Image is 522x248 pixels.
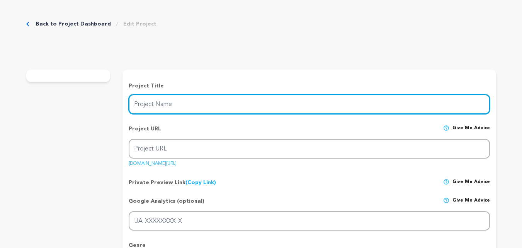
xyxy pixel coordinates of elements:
[452,197,490,211] span: Give me advice
[129,94,490,114] input: Project Name
[129,197,204,211] p: Google Analytics (optional)
[123,20,156,28] a: Edit Project
[185,180,216,185] a: (Copy Link)
[443,179,449,185] img: help-circle.svg
[452,125,490,139] span: Give me advice
[129,211,490,231] input: UA-XXXXXXXX-X
[129,125,161,139] p: Project URL
[129,158,177,166] a: [DOMAIN_NAME][URL]
[443,197,449,204] img: help-circle.svg
[452,179,490,186] span: Give me advice
[129,179,216,186] p: Private Preview Link
[443,125,449,131] img: help-circle.svg
[129,82,490,90] p: Project Title
[36,20,111,28] a: Back to Project Dashboard
[26,20,156,28] div: Breadcrumb
[129,139,490,159] input: Project URL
